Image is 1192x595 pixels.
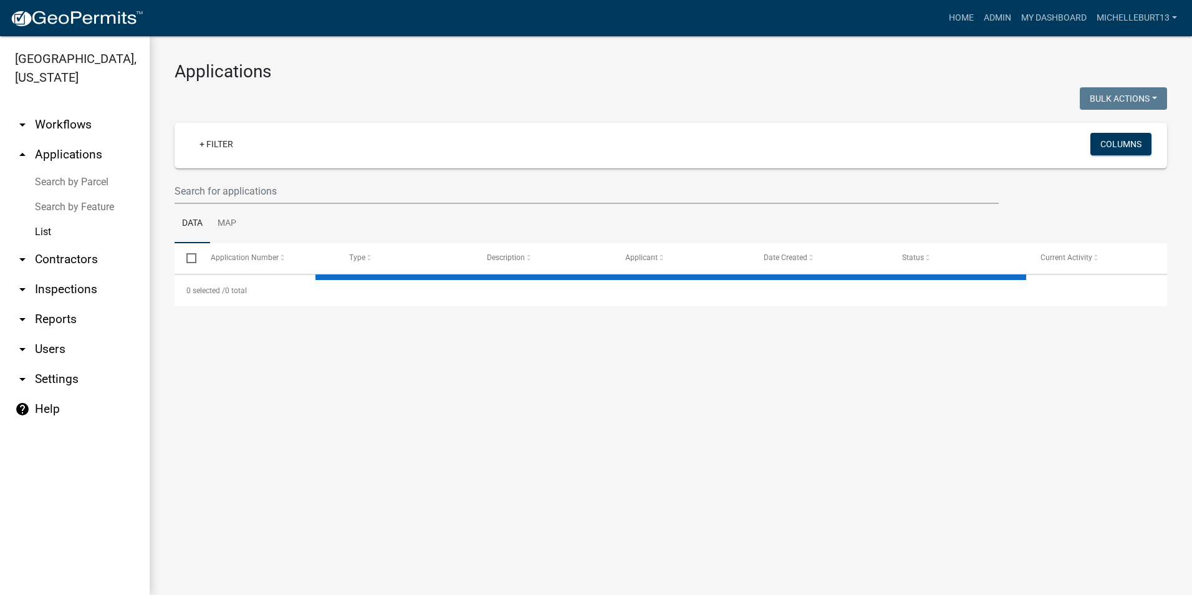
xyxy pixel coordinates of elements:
[944,6,979,30] a: Home
[15,252,30,267] i: arrow_drop_down
[211,253,279,262] span: Application Number
[475,243,613,273] datatable-header-cell: Description
[764,253,807,262] span: Date Created
[175,275,1167,306] div: 0 total
[752,243,890,273] datatable-header-cell: Date Created
[613,243,752,273] datatable-header-cell: Applicant
[15,342,30,357] i: arrow_drop_down
[15,402,30,417] i: help
[1016,6,1092,30] a: My Dashboard
[15,372,30,387] i: arrow_drop_down
[15,312,30,327] i: arrow_drop_down
[1029,243,1167,273] datatable-header-cell: Current Activity
[1090,133,1151,155] button: Columns
[175,178,999,204] input: Search for applications
[175,204,210,244] a: Data
[1092,6,1182,30] a: michelleburt13
[15,147,30,162] i: arrow_drop_up
[487,253,525,262] span: Description
[198,243,337,273] datatable-header-cell: Application Number
[625,253,658,262] span: Applicant
[349,253,365,262] span: Type
[175,243,198,273] datatable-header-cell: Select
[186,286,225,295] span: 0 selected /
[890,243,1029,273] datatable-header-cell: Status
[1041,253,1092,262] span: Current Activity
[1080,87,1167,110] button: Bulk Actions
[15,117,30,132] i: arrow_drop_down
[902,253,924,262] span: Status
[190,133,243,155] a: + Filter
[979,6,1016,30] a: Admin
[15,282,30,297] i: arrow_drop_down
[337,243,475,273] datatable-header-cell: Type
[210,204,244,244] a: Map
[175,61,1167,82] h3: Applications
